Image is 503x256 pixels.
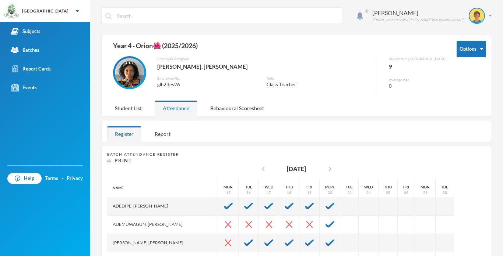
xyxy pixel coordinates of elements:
[155,100,197,116] div: Attendance
[372,8,463,17] div: [PERSON_NAME]
[107,152,179,156] span: Batch Attendance Register
[389,77,446,83] div: Average Age
[11,65,51,73] div: Report Cards
[325,184,334,190] div: Mon
[147,126,178,142] div: Report
[11,84,37,91] div: Events
[11,28,41,35] div: Subjects
[226,190,231,195] div: 15
[45,175,58,182] a: Terms
[423,190,428,195] div: 29
[421,184,430,190] div: Mon
[11,46,39,54] div: Batches
[441,184,448,190] div: Tue
[116,8,338,24] input: Search
[267,81,372,89] div: Class Teacher
[67,175,83,182] a: Privacy
[386,190,390,195] div: 25
[404,190,408,195] div: 26
[246,190,251,195] div: 16
[265,184,273,190] div: Wed
[7,173,42,184] a: Help
[372,17,463,23] div: [EMAIL_ADDRESS][PERSON_NAME][DOMAIN_NAME]
[22,8,68,14] div: [GEOGRAPHIC_DATA]
[347,190,352,195] div: 23
[115,158,132,163] span: Print
[203,100,272,116] div: Behavioural Scoresheet
[364,184,373,190] div: Wed
[115,58,144,87] img: EMPLOYEE
[328,190,332,195] div: 22
[157,76,256,81] div: Employee No.
[389,62,446,71] div: 9
[384,184,392,190] div: Thu
[157,81,256,89] div: glh23es26
[469,8,484,23] img: STUDENT
[326,165,334,173] i: chevron_right
[107,179,218,197] div: Name
[307,190,312,195] div: 19
[259,165,268,173] i: chevron_left
[62,175,63,182] div: ·
[366,190,371,195] div: 24
[346,184,353,190] div: Tue
[287,190,291,195] div: 18
[443,190,447,195] div: 30
[107,197,218,216] div: Adedipe, [PERSON_NAME]
[105,13,112,19] img: search
[107,41,446,56] div: Year 4 - Orion🌺 (2025/2026)
[267,190,271,195] div: 17
[287,165,306,173] div: [DATE]
[267,76,372,81] div: Role
[389,56,446,62] div: Students in [GEOGRAPHIC_DATA]
[245,184,252,190] div: Tue
[306,184,312,190] div: Fri
[389,83,446,90] div: 0
[107,100,150,116] div: Student List
[4,4,19,19] img: logo
[157,56,371,62] div: Employee Assigned
[224,184,233,190] div: Mon
[403,184,409,190] div: Fri
[107,234,218,252] div: [PERSON_NAME] [PERSON_NAME]
[285,184,293,190] div: Thu
[157,62,371,71] div: [PERSON_NAME], [PERSON_NAME]
[107,216,218,234] div: Ademuwagun, [PERSON_NAME]
[107,126,141,142] div: Register
[457,41,486,57] button: Options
